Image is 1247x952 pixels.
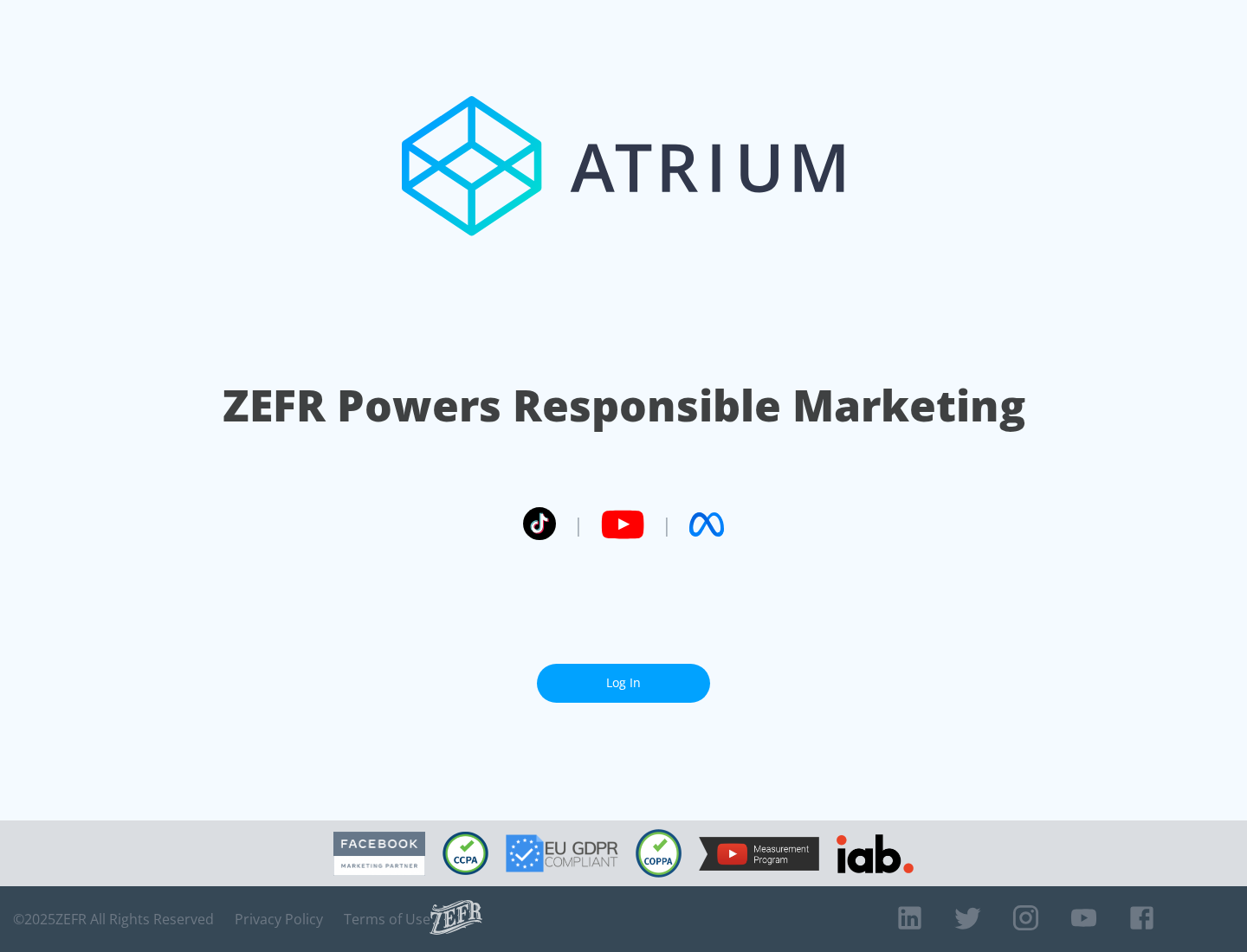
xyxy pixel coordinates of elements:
img: YouTube Measurement Program [699,837,819,871]
h1: ZEFR Powers Responsible Marketing [223,376,1025,435]
img: Facebook Marketing Partner [333,832,425,876]
span: | [573,511,584,537]
span: | [662,511,672,537]
img: GDPR Compliant [506,834,618,872]
a: Log In [537,664,710,703]
a: Terms of Use [344,910,430,928]
img: CCPA Compliant [443,832,488,875]
img: IAB [837,834,914,873]
span: © 2025 ZEFR All Rights Reserved [13,910,214,928]
img: COPPA Compliant [636,829,682,878]
a: Privacy Policy [235,910,323,928]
